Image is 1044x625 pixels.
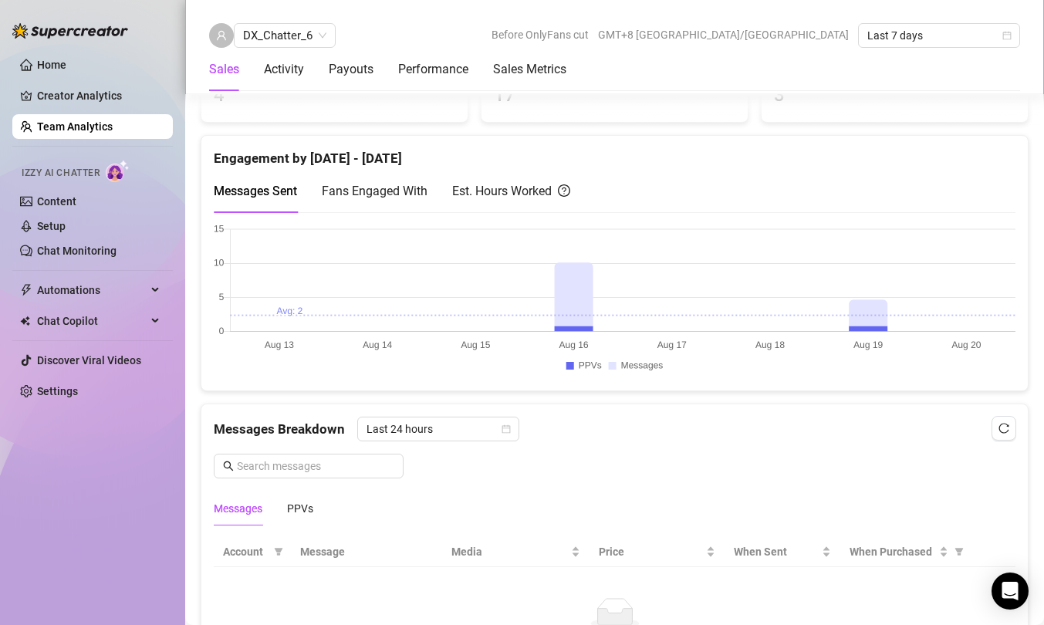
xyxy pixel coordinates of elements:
th: Media [442,537,590,567]
a: Setup [37,220,66,232]
a: Discover Viral Videos [37,354,141,367]
a: Creator Analytics [37,83,160,108]
div: Activity [264,60,304,79]
div: Engagement by [DATE] - [DATE] [214,136,1015,169]
span: Izzy AI Chatter [22,166,100,181]
a: Settings [37,385,78,397]
div: Open Intercom Messenger [992,573,1029,610]
img: logo-BBDzfeDw.svg [12,23,128,39]
div: Payouts [329,60,373,79]
span: reload [998,423,1009,434]
span: filter [271,540,286,563]
div: Performance [398,60,468,79]
span: 3 [774,81,1015,110]
span: Price [599,543,702,560]
span: filter [951,540,967,563]
span: DX_Chatter_6 [243,24,326,47]
a: Chat Monitoring [37,245,117,257]
span: calendar [1002,31,1012,40]
img: Chat Copilot [20,316,30,326]
img: AI Chatter [106,160,130,182]
a: Content [37,195,76,208]
th: Message [291,537,442,567]
span: calendar [502,424,511,434]
span: 4 [214,81,455,110]
span: filter [954,547,964,556]
div: Sales [209,60,239,79]
span: Media [451,543,568,560]
a: Team Analytics [37,120,113,133]
span: Account [223,543,268,560]
span: When Sent [734,543,819,560]
div: Messages Breakdown [214,417,1015,441]
span: 17 [494,81,735,110]
div: Est. Hours Worked [452,181,570,201]
span: Chat Copilot [37,309,147,333]
input: Search messages [237,458,394,475]
span: When Purchased [850,543,936,560]
span: user [216,30,227,41]
th: Price [590,537,724,567]
div: Messages [214,500,262,517]
a: Home [37,59,66,71]
div: Sales Metrics [493,60,566,79]
span: Before OnlyFans cut [492,23,589,46]
span: thunderbolt [20,284,32,296]
span: Last 7 days [867,24,1011,47]
span: GMT+8 [GEOGRAPHIC_DATA]/[GEOGRAPHIC_DATA] [598,23,849,46]
span: Last 24 hours [367,417,510,441]
span: question-circle [558,181,570,201]
div: PPVs [287,500,313,517]
span: Messages Sent [214,184,297,198]
span: search [223,461,234,471]
span: Fans Engaged With [322,184,427,198]
span: filter [274,547,283,556]
span: Automations [37,278,147,302]
th: When Purchased [840,537,971,567]
th: When Sent [725,537,840,567]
